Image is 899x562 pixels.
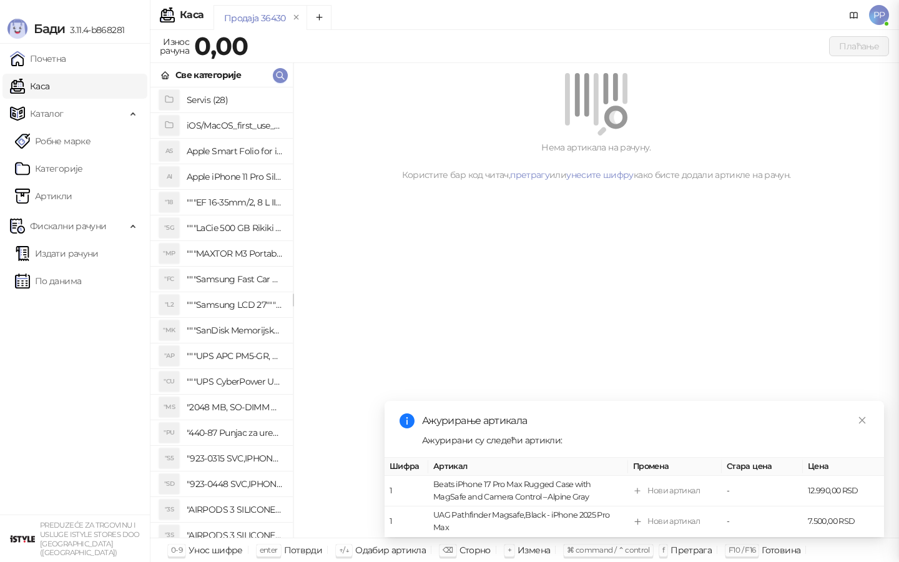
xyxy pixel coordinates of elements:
th: Стара цена [722,458,803,476]
span: info-circle [400,413,415,428]
a: Close [855,413,869,427]
td: - [722,476,803,507]
td: 12.990,00 RSD [803,476,884,507]
td: 1 [385,476,428,507]
th: Промена [628,458,722,476]
div: Ажурирање артикала [422,413,869,428]
th: Цена [803,458,884,476]
th: Артикал [428,458,628,476]
span: close [858,416,867,425]
th: Шифра [385,458,428,476]
td: UAG Pathfinder Magsafe,Black - iPhone 2025 Pro Max [428,507,628,538]
td: Beats iPhone 17 Pro Max Rugged Case with MagSafe and Camera Control – Alpine Gray [428,476,628,507]
td: 1 [385,507,428,538]
div: Нови артикал [647,516,700,528]
div: Нови артикал [647,485,700,498]
td: 7.500,00 RSD [803,507,884,538]
td: - [722,507,803,538]
div: Ажурирани су следећи артикли: [422,433,869,447]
